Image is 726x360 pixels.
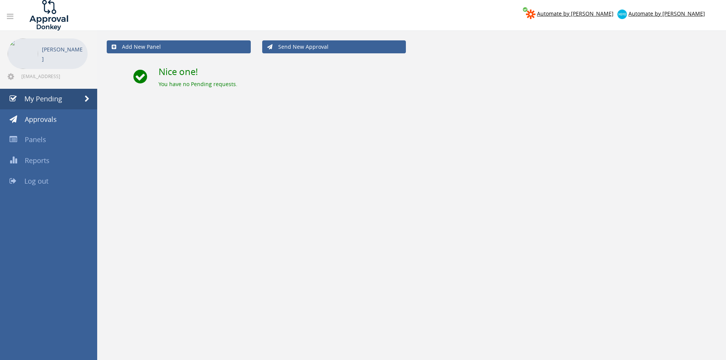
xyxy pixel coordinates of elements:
span: Reports [25,156,50,165]
p: [PERSON_NAME] [42,45,84,64]
span: Automate by [PERSON_NAME] [537,10,614,17]
span: Panels [25,135,46,144]
img: xero-logo.png [617,10,627,19]
img: zapier-logomark.png [526,10,535,19]
span: [EMAIL_ADDRESS][DOMAIN_NAME] [21,73,86,79]
a: Send New Approval [262,40,406,53]
span: Approvals [25,115,57,124]
div: You have no Pending requests. [159,80,716,88]
span: Log out [24,176,48,186]
h2: Nice one! [159,67,716,77]
span: My Pending [24,94,62,103]
a: Add New Panel [107,40,251,53]
span: Automate by [PERSON_NAME] [628,10,705,17]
